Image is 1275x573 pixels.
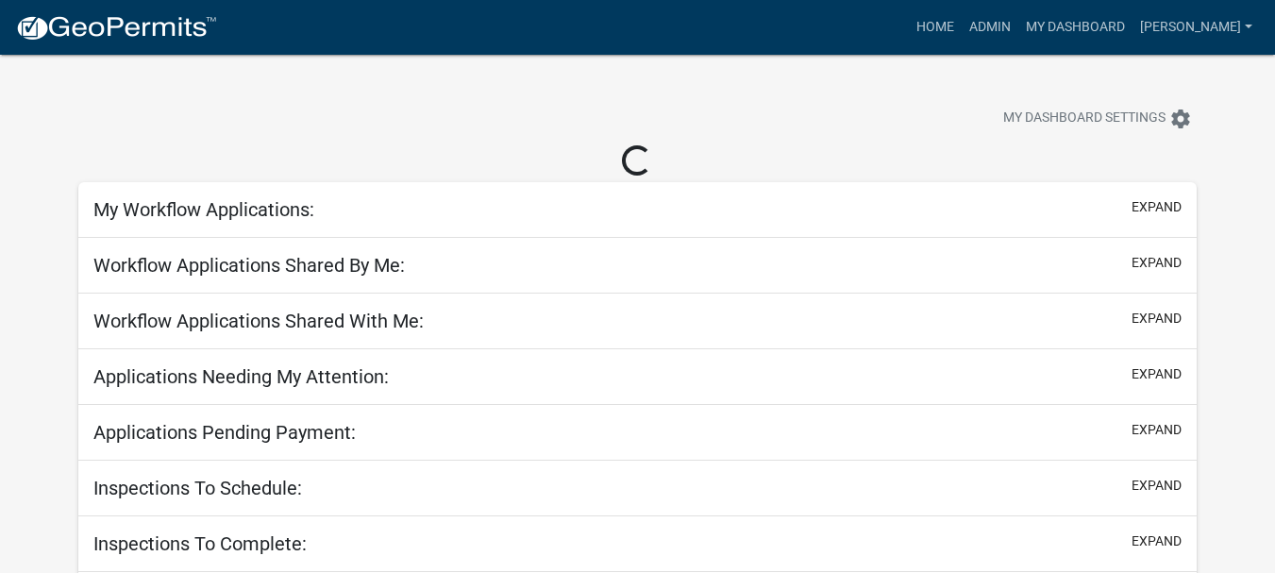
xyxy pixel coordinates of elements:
[1132,9,1260,45] a: [PERSON_NAME]
[962,9,1018,45] a: Admin
[1132,420,1182,440] button: expand
[1132,531,1182,551] button: expand
[1132,476,1182,496] button: expand
[93,198,314,221] h5: My Workflow Applications:
[1003,108,1166,130] span: My Dashboard Settings
[1018,9,1132,45] a: My Dashboard
[988,100,1207,137] button: My Dashboard Settingssettings
[909,9,962,45] a: Home
[1132,253,1182,273] button: expand
[93,310,424,332] h5: Workflow Applications Shared With Me:
[1132,309,1182,329] button: expand
[1132,364,1182,384] button: expand
[1169,108,1192,130] i: settings
[93,365,389,388] h5: Applications Needing My Attention:
[1132,197,1182,217] button: expand
[93,421,356,444] h5: Applications Pending Payment:
[93,532,307,555] h5: Inspections To Complete:
[93,477,302,499] h5: Inspections To Schedule:
[93,254,405,277] h5: Workflow Applications Shared By Me:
